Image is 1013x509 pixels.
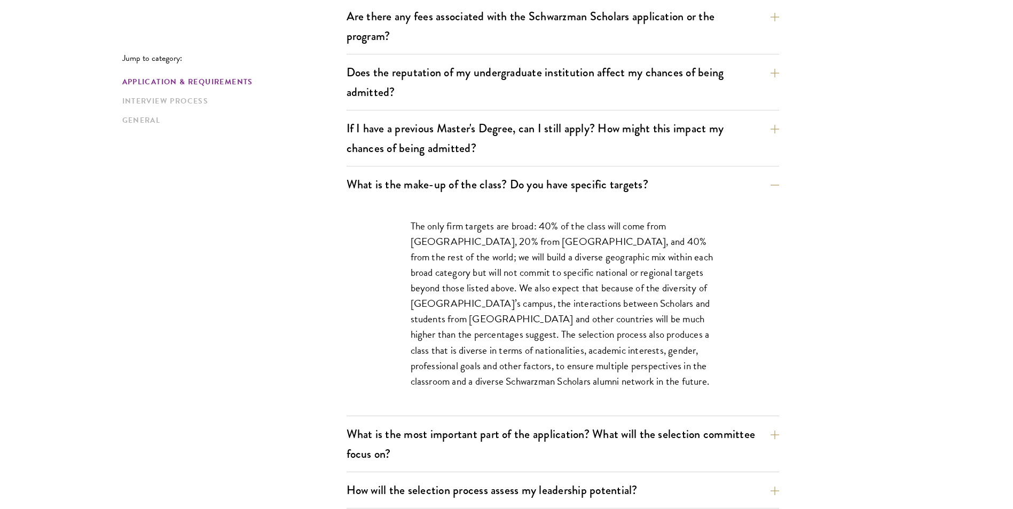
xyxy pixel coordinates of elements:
[122,115,340,126] a: General
[347,478,779,502] button: How will the selection process assess my leadership potential?
[347,422,779,466] button: What is the most important part of the application? What will the selection committee focus on?
[347,60,779,104] button: Does the reputation of my undergraduate institution affect my chances of being admitted?
[411,218,715,389] p: The only firm targets are broad: 40% of the class will come from [GEOGRAPHIC_DATA], 20% from [GEO...
[347,116,779,160] button: If I have a previous Master's Degree, can I still apply? How might this impact my chances of bein...
[347,172,779,196] button: What is the make-up of the class? Do you have specific targets?
[122,53,347,63] p: Jump to category:
[122,76,340,88] a: Application & Requirements
[122,96,340,107] a: Interview Process
[347,4,779,48] button: Are there any fees associated with the Schwarzman Scholars application or the program?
